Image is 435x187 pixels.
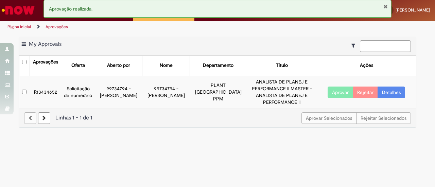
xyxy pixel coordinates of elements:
ul: Trilhas de página [5,21,285,33]
td: Solicitação de numerário [61,76,95,108]
td: ANALISTA DE PLANEJ E PERFORMANCE II MASTER - ANALISTA DE PLANEJ E PERFORMANCE II [247,76,317,108]
div: Aprovações [33,59,58,66]
img: ServiceNow [1,3,36,17]
button: Fechar Notificação [383,4,388,9]
div: Aberto por [107,62,130,69]
td: 99734794 - [PERSON_NAME] [95,76,142,108]
span: [PERSON_NAME] [396,7,430,13]
span: My Approvals [29,41,62,48]
td: R13434652 [30,76,61,108]
div: Linhas 1 − 1 de 1 [24,114,411,122]
td: 99734794 - [PERSON_NAME] [142,76,190,108]
button: Rejeitar [353,87,378,98]
div: Departamento [203,62,233,69]
span: Aprovação realizada. [49,6,92,12]
a: Aprovações [46,24,68,30]
div: Nome [160,62,173,69]
div: Oferta [71,62,85,69]
div: Título [276,62,288,69]
th: Aprovações [30,56,61,76]
a: Página inicial [7,24,31,30]
div: Ações [360,62,373,69]
a: Detalhes [378,87,405,98]
td: PLANT [GEOGRAPHIC_DATA] PPM [190,76,247,108]
i: Mostrar filtros para: Suas Solicitações [351,43,359,48]
button: Aprovar [328,87,353,98]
